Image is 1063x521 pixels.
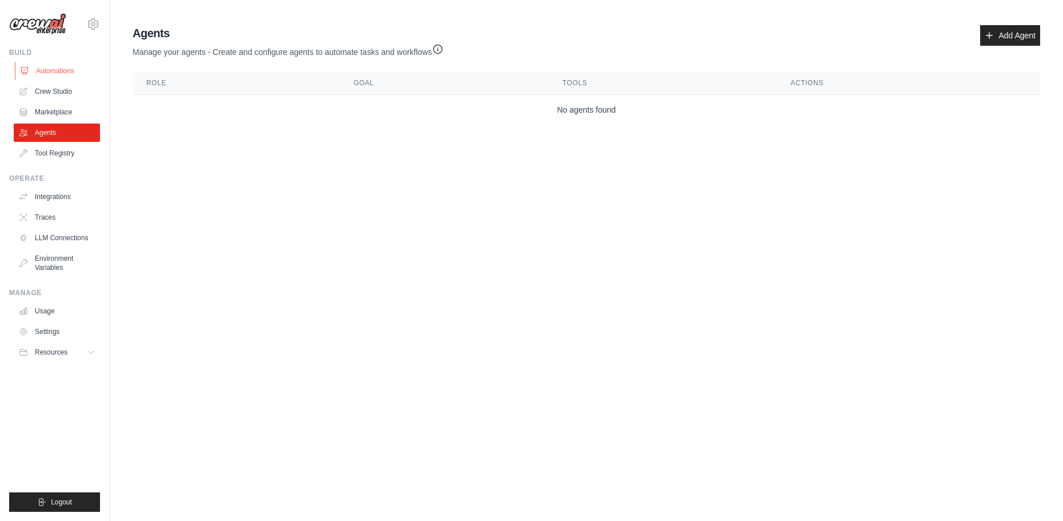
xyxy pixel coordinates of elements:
[133,71,340,95] th: Role
[14,302,100,320] a: Usage
[9,13,66,35] img: Logo
[340,71,549,95] th: Goal
[980,25,1040,46] a: Add Agent
[9,48,100,57] div: Build
[9,174,100,183] div: Operate
[9,492,100,512] button: Logout
[51,498,72,507] span: Logout
[14,323,100,341] a: Settings
[14,343,100,361] button: Resources
[14,144,100,162] a: Tool Registry
[133,25,443,41] h2: Agents
[133,41,443,58] p: Manage your agents - Create and configure agents to automate tasks and workflows
[14,124,100,142] a: Agents
[14,229,100,247] a: LLM Connections
[35,348,67,357] span: Resources
[14,82,100,101] a: Crew Studio
[14,188,100,206] a: Integrations
[549,71,777,95] th: Tools
[14,249,100,277] a: Environment Variables
[133,95,1040,125] td: No agents found
[14,103,100,121] a: Marketplace
[15,62,101,80] a: Automations
[14,208,100,226] a: Traces
[9,288,100,297] div: Manage
[777,71,1040,95] th: Actions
